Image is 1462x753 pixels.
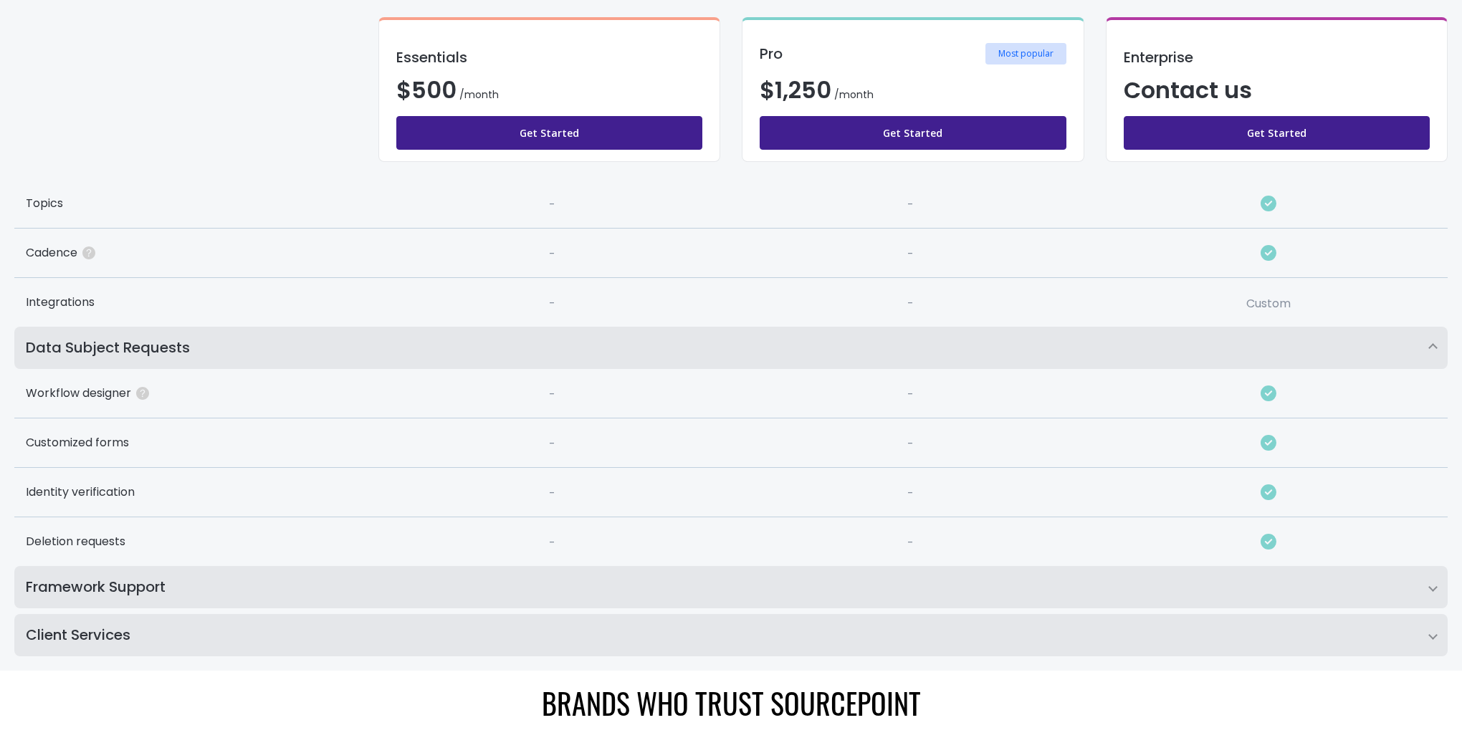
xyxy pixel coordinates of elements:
[396,50,703,64] h3: Essentials
[14,278,373,327] div: Integrations
[459,87,499,102] span: /month
[760,116,1066,150] a: Get Started
[549,534,555,552] div: -
[549,485,555,502] div: -
[907,436,914,453] div: -
[1124,50,1430,64] h3: Enterprise
[14,614,1448,656] summary: Client Services
[14,566,1448,608] summary: Framework Support
[396,74,457,106] span: $
[1124,74,1252,106] span: Contact us
[396,116,703,150] a: Get Started
[775,74,831,106] span: 1,250
[549,295,555,312] div: -
[14,179,373,229] div: Topics
[549,386,555,403] div: -
[14,327,1448,369] summary: Data Subject Requests
[14,229,373,278] div: Cadence
[834,87,874,102] span: /month
[760,47,783,61] h3: Pro
[760,74,831,106] span: $
[907,295,914,312] div: -
[985,43,1066,64] span: Most popular
[549,436,555,453] div: -
[549,246,555,263] div: -
[14,369,373,418] div: Workflow designer
[14,418,373,468] div: Customized forms
[14,468,373,517] div: Identity verification
[549,196,555,214] div: -
[907,386,914,403] div: -
[14,517,373,566] div: Deletion requests
[907,246,914,263] div: -
[411,74,457,106] span: 500
[1246,295,1291,312] div: Custom
[1124,116,1430,150] a: Get Started
[907,196,914,214] div: -
[907,485,914,502] div: -
[907,534,914,552] div: -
